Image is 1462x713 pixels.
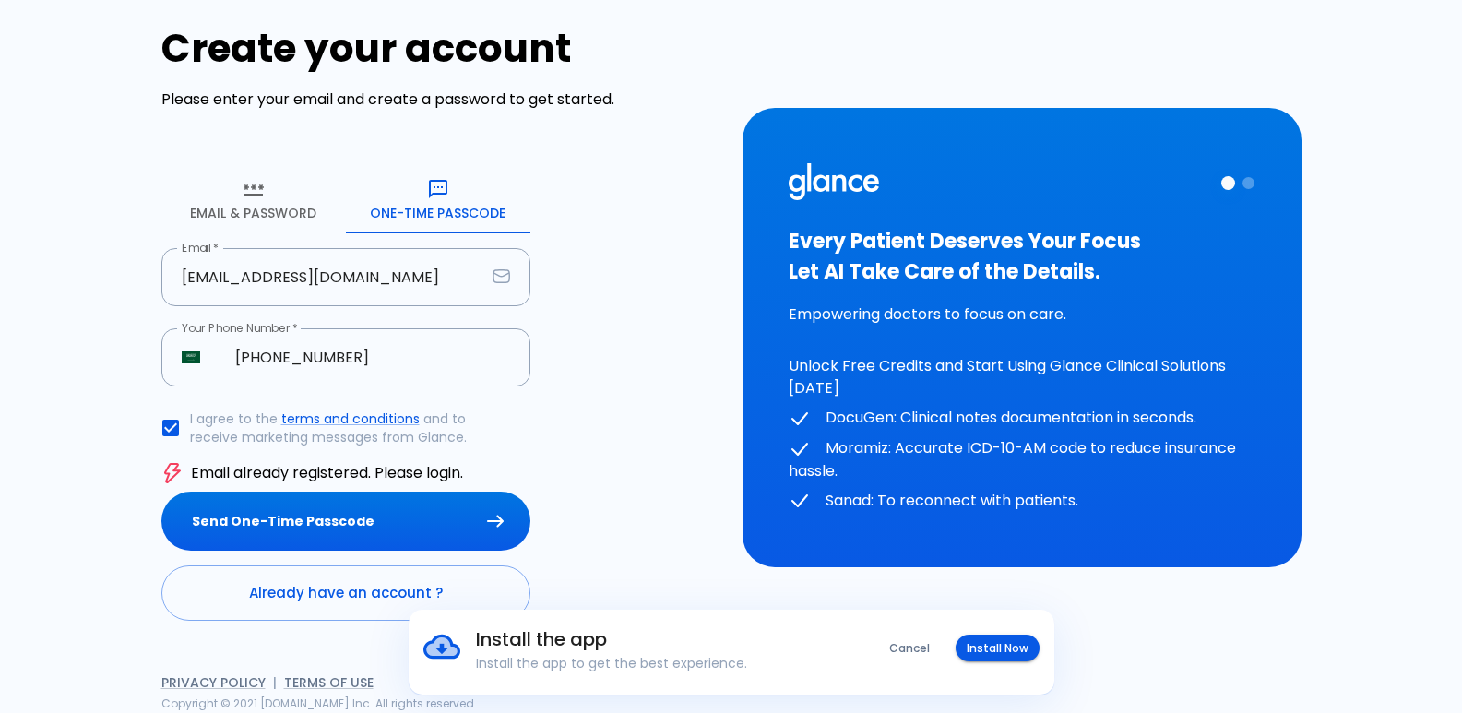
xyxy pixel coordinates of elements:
a: terms and conditions [281,410,420,428]
button: One-Time Passcode [346,167,530,233]
a: Already have an account ? [161,565,530,621]
button: Cancel [878,635,941,661]
p: I agree to the and to receive marketing messages from Glance. [190,410,516,446]
button: Email & Password [161,167,346,233]
p: DocuGen: Clinical notes documentation in seconds. [789,407,1255,430]
h1: Create your account [161,26,720,71]
button: Install Now [956,635,1040,661]
p: Empowering doctors to focus on care. [789,303,1255,326]
p: Sanad: To reconnect with patients. [789,490,1255,513]
button: Send One-Time Passcode [161,492,530,552]
span: Copyright © 2021 [DOMAIN_NAME] Inc. All rights reserved. [161,695,477,711]
p: Moramiz: Accurate ICD-10-AM code to reduce insurance hassle. [789,437,1255,482]
p: Email already registered. Please login. [191,462,463,484]
h6: Install the app [476,624,829,654]
button: Select country [174,340,208,374]
p: Unlock Free Credits and Start Using Glance Clinical Solutions [DATE] [789,355,1255,399]
img: unknown [182,351,200,363]
input: your.email@example.com [161,248,485,306]
p: Install the app to get the best experience. [476,654,829,672]
p: Please enter your email and create a password to get started. [161,89,720,111]
h3: Every Patient Deserves Your Focus Let AI Take Care of the Details. [789,226,1255,287]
